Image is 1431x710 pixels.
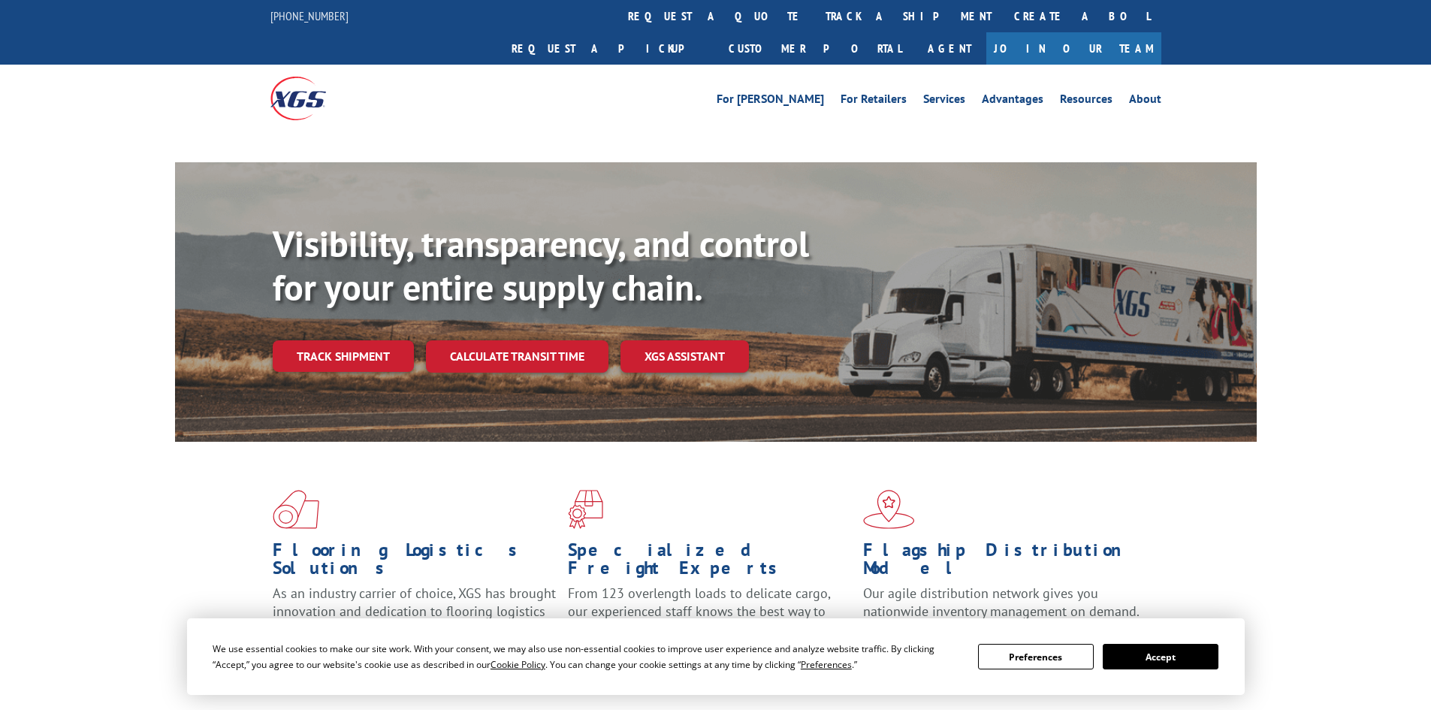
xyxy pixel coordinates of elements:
h1: Flagship Distribution Model [863,541,1147,585]
a: Request a pickup [500,32,717,65]
a: Join Our Team [986,32,1161,65]
button: Accept [1103,644,1218,669]
span: Cookie Policy [491,658,545,671]
a: Advantages [982,93,1043,110]
a: Services [923,93,965,110]
div: Cookie Consent Prompt [187,618,1245,695]
a: For [PERSON_NAME] [717,93,824,110]
span: As an industry carrier of choice, XGS has brought innovation and dedication to flooring logistics... [273,585,556,638]
p: From 123 overlength loads to delicate cargo, our experienced staff knows the best way to move you... [568,585,852,651]
a: About [1129,93,1161,110]
a: Agent [913,32,986,65]
button: Preferences [978,644,1094,669]
a: Track shipment [273,340,414,372]
img: xgs-icon-flagship-distribution-model-red [863,490,915,529]
a: Resources [1060,93,1112,110]
img: xgs-icon-total-supply-chain-intelligence-red [273,490,319,529]
a: Calculate transit time [426,340,608,373]
div: We use essential cookies to make our site work. With your consent, we may also use non-essential ... [213,641,960,672]
a: Customer Portal [717,32,913,65]
a: XGS ASSISTANT [620,340,749,373]
img: xgs-icon-focused-on-flooring-red [568,490,603,529]
span: Preferences [801,658,852,671]
a: [PHONE_NUMBER] [270,8,349,23]
a: For Retailers [841,93,907,110]
h1: Specialized Freight Experts [568,541,852,585]
b: Visibility, transparency, and control for your entire supply chain. [273,220,809,310]
h1: Flooring Logistics Solutions [273,541,557,585]
span: Our agile distribution network gives you nationwide inventory management on demand. [863,585,1140,620]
